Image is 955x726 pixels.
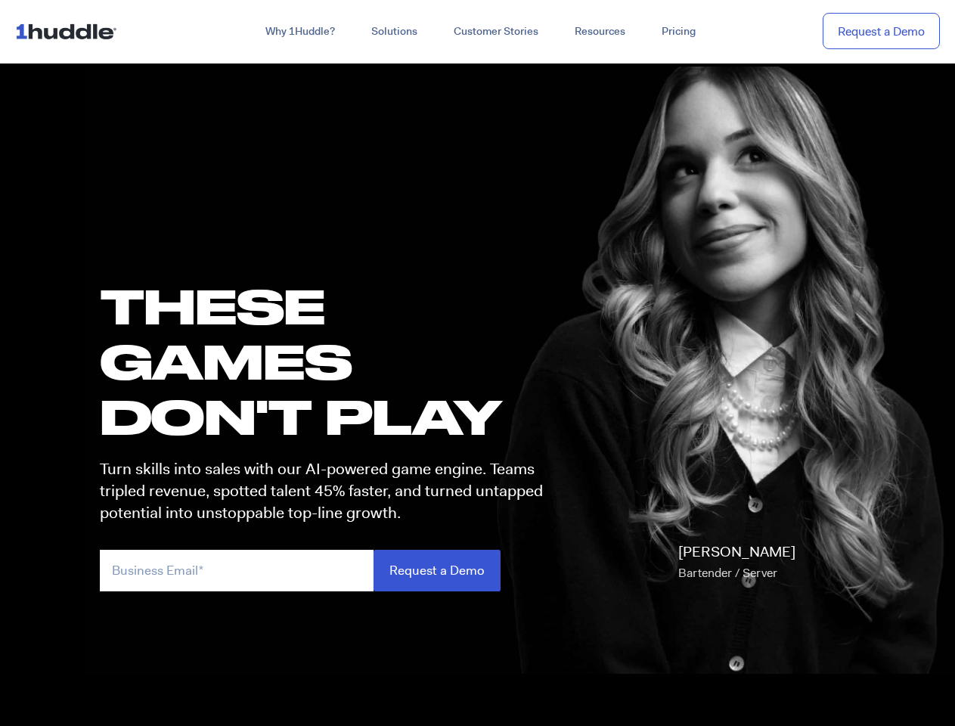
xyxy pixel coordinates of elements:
[557,18,643,45] a: Resources
[678,565,777,581] span: Bartender / Server
[247,18,353,45] a: Why 1Huddle?
[15,17,123,45] img: ...
[436,18,557,45] a: Customer Stories
[678,541,795,584] p: [PERSON_NAME]
[374,550,501,591] input: Request a Demo
[353,18,436,45] a: Solutions
[100,550,374,591] input: Business Email*
[100,278,557,445] h1: these GAMES DON'T PLAY
[823,13,940,50] a: Request a Demo
[643,18,714,45] a: Pricing
[100,458,557,525] p: Turn skills into sales with our AI-powered game engine. Teams tripled revenue, spotted talent 45%...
